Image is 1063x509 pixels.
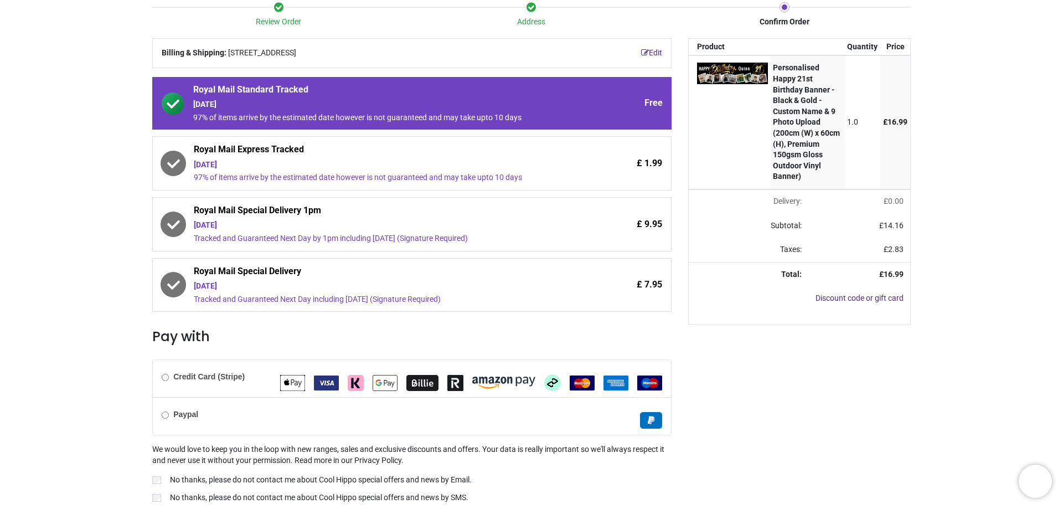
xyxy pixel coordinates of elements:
[570,378,595,387] span: MasterCard
[194,160,569,171] div: [DATE]
[641,48,662,59] a: Edit
[884,245,904,254] span: £
[447,375,463,391] img: Revolut Pay
[152,494,161,502] input: No thanks, please do not contact me about Cool Hippo special offers and news by SMS.
[193,99,569,110] div: [DATE]
[194,220,569,231] div: [DATE]
[194,265,569,281] span: Royal Mail Special Delivery
[847,117,878,128] div: 1.0
[637,218,662,230] span: £ 9.95
[194,204,569,220] span: Royal Mail Special Delivery 1pm
[152,476,161,484] input: No thanks, please do not contact me about Cool Hippo special offers and news by Email.
[373,375,398,391] img: Google Pay
[773,63,840,181] strong: Personalised Happy 21st Birthday Banner - Black & Gold - Custom Name & 9 Photo Upload (200cm (W) ...
[280,375,305,391] img: Apple Pay
[884,270,904,279] span: 16.99
[194,294,569,305] div: Tracked and Guaranteed Next Day including [DATE] (Signature Required)
[697,63,768,84] img: 8UW1aiAAAABklEQVQDAGj+1VhuVQLEAAAAAElFTkSuQmCC
[162,48,226,57] b: Billing & Shipping:
[194,281,569,292] div: [DATE]
[314,378,339,387] span: VISA
[689,238,808,262] td: Taxes:
[314,376,339,390] img: VISA
[640,415,662,424] span: Paypal
[689,189,808,214] td: Delivery will be updated after choosing a new delivery method
[879,221,904,230] span: £
[228,48,296,59] span: [STREET_ADDRESS]
[887,117,907,126] span: 16.99
[194,172,569,183] div: 97% of items arrive by the estimated date however is not guaranteed and may take upto 10 days
[447,378,463,387] span: Revolut Pay
[173,410,198,419] b: Paypal
[1019,465,1052,498] iframe: Brevo live chat
[781,270,802,279] strong: Total:
[373,378,398,387] span: Google Pay
[152,444,672,505] div: We would love to keep you in the loop with new ranges, sales and exclusive discounts and offers. ...
[637,378,662,387] span: Maestro
[152,17,405,28] div: Review Order
[603,376,628,390] img: American Express
[194,233,569,244] div: Tracked and Guaranteed Next Day by 1pm including [DATE] (Signature Required)
[879,270,904,279] strong: £
[884,221,904,230] span: 14.16
[637,376,662,390] img: Maestro
[544,374,561,391] img: Afterpay Clearpay
[472,378,535,387] span: Amazon Pay
[883,117,907,126] span: £
[152,327,672,346] h3: Pay with
[162,412,169,419] input: Paypal
[658,17,911,28] div: Confirm Order
[640,412,662,429] img: Paypal
[845,39,881,55] th: Quantity
[173,372,245,381] b: Credit Card (Stripe)
[406,378,438,387] span: Billie
[689,214,808,238] td: Subtotal:
[544,378,561,387] span: Afterpay Clearpay
[644,97,663,109] span: Free
[162,374,169,381] input: Credit Card (Stripe)
[472,377,535,389] img: Amazon Pay
[888,245,904,254] span: 2.83
[193,112,569,124] div: 97% of items arrive by the estimated date however is not guaranteed and may take upto 10 days
[816,294,904,302] a: Discount code or gift card
[405,17,658,28] div: Address
[888,197,904,205] span: 0.00
[880,39,910,55] th: Price
[637,279,662,291] span: £ 7.95
[406,375,438,391] img: Billie
[689,39,771,55] th: Product
[603,378,628,387] span: American Express
[348,378,364,387] span: Klarna
[570,376,595,390] img: MasterCard
[170,475,472,486] p: No thanks, please do not contact me about Cool Hippo special offers and news by Email.
[194,143,569,159] span: Royal Mail Express Tracked
[637,157,662,169] span: £ 1.99
[884,197,904,205] span: £
[170,492,468,503] p: No thanks, please do not contact me about Cool Hippo special offers and news by SMS.
[193,84,569,99] span: Royal Mail Standard Tracked
[280,378,305,387] span: Apple Pay
[348,375,364,391] img: Klarna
